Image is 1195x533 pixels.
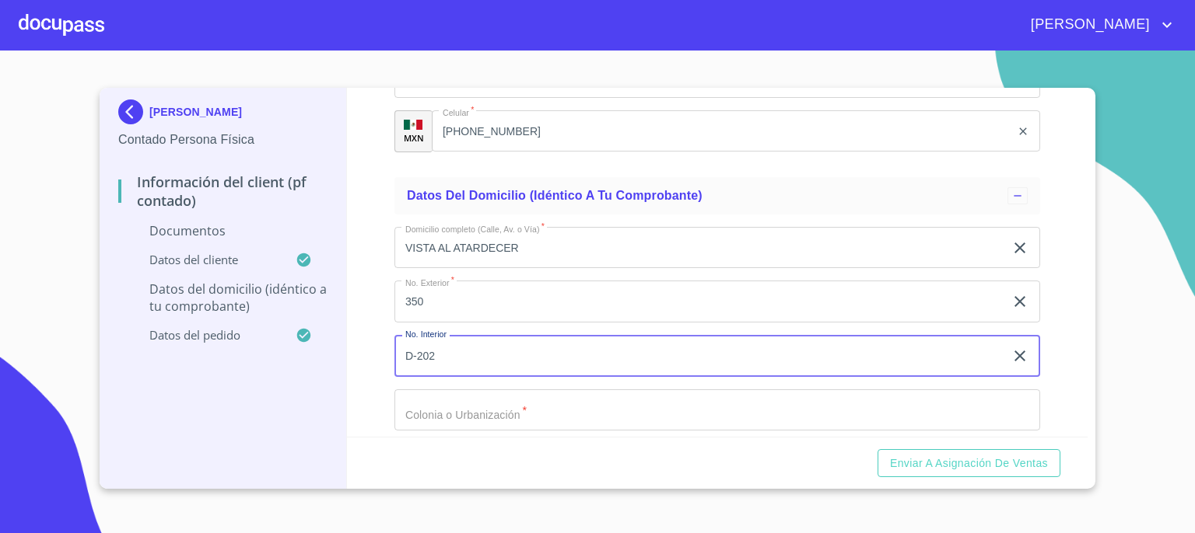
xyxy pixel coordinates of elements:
[118,172,328,210] p: Información del Client (PF contado)
[118,222,328,239] p: Documentos
[890,454,1048,473] span: Enviar a Asignación de Ventas
[149,106,242,118] p: [PERSON_NAME]
[118,252,296,267] p: Datos del cliente
[118,280,328,315] p: Datos del domicilio (idéntico a tu comprobante)
[394,177,1040,214] div: Datos del domicilio (idéntico a tu comprobante)
[1019,12,1158,37] span: [PERSON_NAME]
[1017,125,1029,138] button: clear input
[407,189,703,202] span: Datos del domicilio (idéntico a tu comprobante)
[404,120,422,131] img: R93DlvwvvjP9fbrDwZeCRYBHk45OWMq+AAOlFVsxT89f82nwPLnD58IP7+ANJEaWYhP0Tx8kkA0WlQMPQsAAgwAOmBj20AXj6...
[118,99,149,124] img: Docupass spot blue
[118,327,296,343] p: Datos del pedido
[118,99,328,131] div: [PERSON_NAME]
[1011,292,1029,311] button: clear input
[878,449,1060,478] button: Enviar a Asignación de Ventas
[404,132,424,144] p: MXN
[118,131,328,149] p: Contado Persona Física
[1019,12,1176,37] button: account of current user
[1011,239,1029,257] button: clear input
[1011,347,1029,365] button: clear input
